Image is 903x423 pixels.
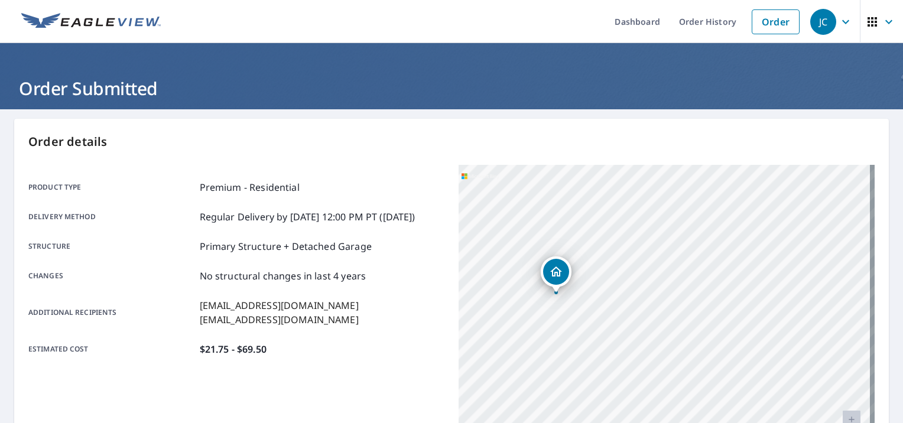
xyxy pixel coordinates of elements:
p: Regular Delivery by [DATE] 12:00 PM PT ([DATE]) [200,210,415,224]
p: Delivery method [28,210,195,224]
p: $21.75 - $69.50 [200,342,267,356]
p: [EMAIL_ADDRESS][DOMAIN_NAME] [200,298,359,313]
p: [EMAIL_ADDRESS][DOMAIN_NAME] [200,313,359,327]
p: Additional recipients [28,298,195,327]
p: Order details [28,133,875,151]
p: Structure [28,239,195,253]
div: Dropped pin, building 1, Residential property, 9 Laurel St Fairhaven, MA 02719 [541,256,571,293]
p: Product type [28,180,195,194]
p: Premium - Residential [200,180,300,194]
img: EV Logo [21,13,161,31]
div: JC [810,9,836,35]
p: Estimated cost [28,342,195,356]
a: Order [752,9,800,34]
p: Primary Structure + Detached Garage [200,239,372,253]
h1: Order Submitted [14,76,889,100]
p: Changes [28,269,195,283]
p: No structural changes in last 4 years [200,269,366,283]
